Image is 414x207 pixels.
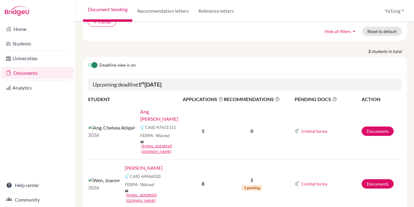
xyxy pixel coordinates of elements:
h5: Upcoming deadline [88,79,402,90]
a: Help center [1,179,74,191]
th: ACTION [361,95,402,103]
a: Home [1,23,74,35]
img: Common App logo [295,129,300,133]
button: Hide all filtersarrow_drop_up [320,27,362,36]
span: PENDING DOCS [295,96,361,103]
p: 0 [224,127,280,135]
a: Documents [1,67,74,79]
span: mail [125,189,128,193]
img: Common App logo [125,174,130,179]
sup: st [141,80,144,85]
span: APPLICATIONS [183,96,223,103]
p: 2026 [88,131,135,139]
span: CAID 47651111 [145,124,176,130]
button: YaTung [382,5,407,17]
a: [EMAIL_ADDRESS][DOMAIN_NAME] [141,143,187,154]
th: STUDENT [88,95,182,103]
span: RECOMMENDATIONS [224,96,280,103]
span: CAID 44966020 [130,173,161,179]
img: Common App logo [140,125,145,130]
img: Ang, Chelsea Abigail [88,124,135,131]
button: clearPaired [88,17,116,27]
i: clear [93,20,97,24]
span: Deadline view is on [99,62,136,69]
a: Universities [1,52,74,64]
b: 5 [202,128,204,134]
a: Community [1,194,74,206]
span: - Waived [153,133,170,138]
a: [EMAIL_ADDRESS][DOMAIN_NAME] [126,192,187,203]
a: [PERSON_NAME] [125,164,163,172]
p: 2026 [88,184,120,191]
span: FERPA [140,132,170,139]
a: Analytics [1,82,74,94]
span: students in total [372,48,407,54]
img: Wen, Joanne [88,177,120,184]
span: mail [140,140,144,144]
b: 1 [DATE] [138,81,161,88]
a: Documents [362,126,394,136]
span: - Waived [138,182,154,187]
a: Ang, [PERSON_NAME] [140,108,187,123]
button: 1 initial forms [301,180,328,187]
a: Documents [362,179,394,189]
button: Reset to default [362,27,402,36]
i: arrow_drop_up [351,28,357,34]
span: FERPA [125,181,154,188]
b: 8 [202,181,204,186]
strong: 2 [368,48,372,54]
img: Bridge-U [5,6,29,16]
img: Common App logo [295,181,300,186]
span: Hide all filters [325,29,351,34]
span: 5 pending [242,185,262,191]
button: 3 initial forms [301,128,328,135]
p: 5 [224,176,280,184]
a: Students [1,38,74,50]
